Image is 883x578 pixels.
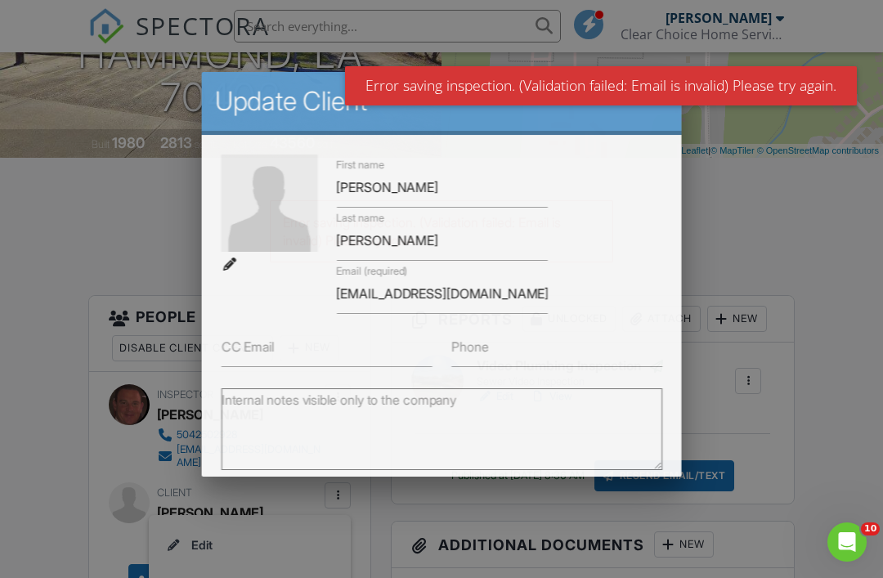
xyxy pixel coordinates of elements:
label: Last name [336,211,383,226]
label: Phone [451,338,488,356]
label: First name [336,158,383,173]
div: Error saving inspection. (Validation failed: Email is invalid) Please try again. [345,66,857,105]
iframe: Intercom live chat [827,522,867,562]
span: 10 [861,522,880,535]
label: Internal notes visible only to the company [221,391,455,409]
label: CC Email [221,338,273,356]
h2: Update Client [214,85,668,118]
label: Email (required) [336,264,407,279]
img: default-user-f0147aede5fd5fa78ca7ade42f37bd4542148d508eef1c3d3ea960f66861d68b.jpg [221,155,316,252]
